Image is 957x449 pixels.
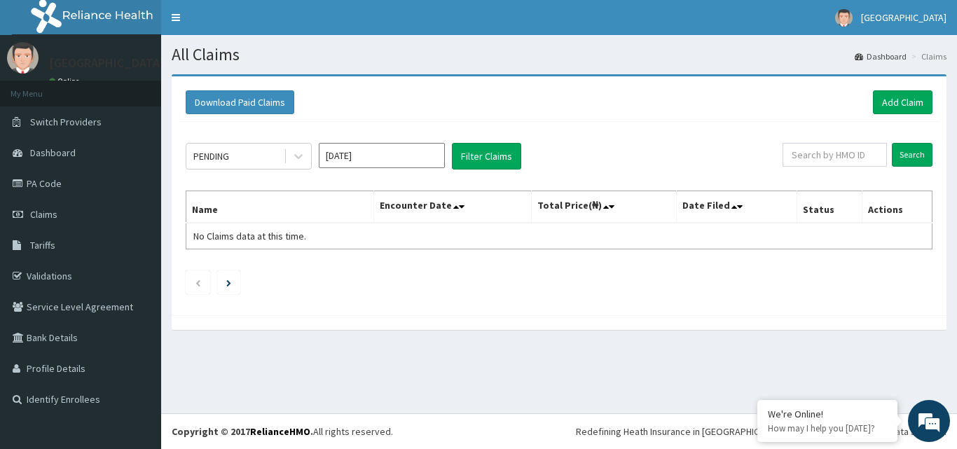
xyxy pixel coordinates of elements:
input: Search by HMO ID [783,143,887,167]
a: RelianceHMO [250,425,310,438]
p: How may I help you today? [768,422,887,434]
a: Add Claim [873,90,932,114]
a: Online [49,76,83,86]
span: Dashboard [30,146,76,159]
div: Redefining Heath Insurance in [GEOGRAPHIC_DATA] using Telemedicine and Data Science! [576,424,946,438]
span: Switch Providers [30,116,102,128]
input: Search [892,143,932,167]
span: Claims [30,208,57,221]
th: Encounter Date [374,191,531,223]
img: User Image [7,42,39,74]
span: No Claims data at this time. [193,230,306,242]
th: Date Filed [677,191,797,223]
button: Filter Claims [452,143,521,170]
input: Select Month and Year [319,143,445,168]
a: Dashboard [855,50,907,62]
th: Actions [862,191,932,223]
p: [GEOGRAPHIC_DATA] [49,57,165,69]
button: Download Paid Claims [186,90,294,114]
th: Total Price(₦) [531,191,677,223]
li: Claims [908,50,946,62]
th: Name [186,191,374,223]
footer: All rights reserved. [161,413,957,449]
th: Status [797,191,862,223]
span: [GEOGRAPHIC_DATA] [861,11,946,24]
a: Previous page [195,276,201,289]
strong: Copyright © 2017 . [172,425,313,438]
a: Next page [226,276,231,289]
div: We're Online! [768,408,887,420]
div: PENDING [193,149,229,163]
img: User Image [835,9,853,27]
span: Tariffs [30,239,55,251]
h1: All Claims [172,46,946,64]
